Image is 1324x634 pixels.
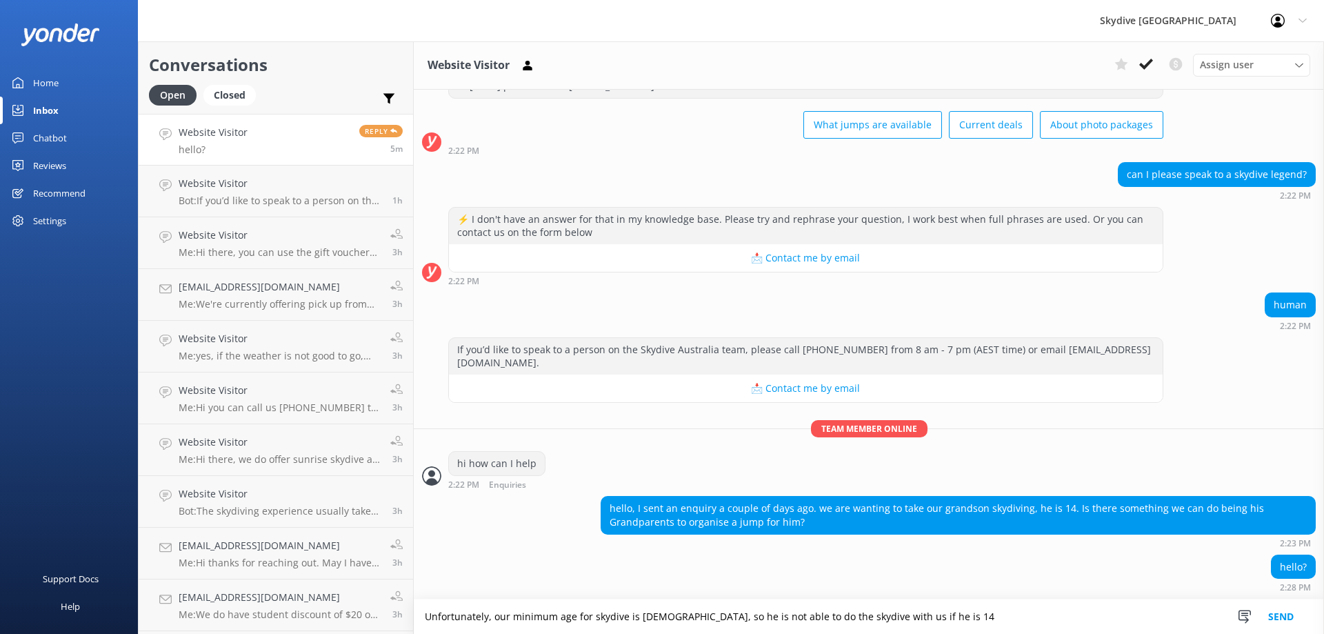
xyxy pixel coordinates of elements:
div: Sep 24 2025 02:22pm (UTC +10:00) Australia/Brisbane [448,479,571,490]
span: Assign user [1200,57,1254,72]
div: Sep 24 2025 02:28pm (UTC +10:00) Australia/Brisbane [1271,582,1316,592]
a: Open [149,87,203,102]
button: Current deals [949,111,1033,139]
div: Inbox [33,97,59,124]
p: Me: Hi there, you can use the gift voucher before the expiry date to book for any further dates [179,246,380,259]
button: Send [1255,600,1307,634]
img: yonder-white-logo.png [21,23,100,46]
div: hello, I sent an enquiry a couple of days ago. we are wanting to take our grandson skydiving, he ... [601,497,1315,533]
div: Open [149,85,197,106]
h4: Website Visitor [179,228,380,243]
h4: [EMAIL_ADDRESS][DOMAIN_NAME] [179,279,380,295]
h4: Website Visitor [179,125,248,140]
h3: Website Visitor [428,57,510,75]
a: Website VisitorMe:Hi there, we do offer sunrise skydive at [GEOGRAPHIC_DATA], but not guarantee f... [139,424,413,476]
div: If you’d like to speak to a person on the Skydive Australia team, please call [PHONE_NUMBER] from... [449,338,1163,375]
a: Website VisitorBot:If you’d like to speak to a person on the Skydive Australia team, please call ... [139,166,413,217]
strong: 2:22 PM [1280,192,1311,200]
button: About photo packages [1040,111,1163,139]
a: Website VisitorMe:Hi there, you can use the gift voucher before the expiry date to book for any f... [139,217,413,269]
div: Recommend [33,179,86,207]
span: Sep 24 2025 10:49am (UTC +10:00) Australia/Brisbane [392,608,403,620]
div: Reviews [33,152,66,179]
div: Sep 24 2025 02:23pm (UTC +10:00) Australia/Brisbane [601,538,1316,548]
a: Website VisitorBot:The skydiving experience usually takes a couple of hours, but you should set a... [139,476,413,528]
div: hi how can I help [449,452,545,475]
strong: 2:23 PM [1280,539,1311,548]
div: Support Docs [43,565,99,593]
span: Sep 24 2025 10:53am (UTC +10:00) Australia/Brisbane [392,557,403,568]
a: Website Visitorhello?Reply5m [139,114,413,166]
div: Settings [33,207,66,235]
a: [EMAIL_ADDRESS][DOMAIN_NAME]Me:Hi thanks for reaching out. May I have your voucher code and let m... [139,528,413,579]
span: Sep 24 2025 11:05am (UTC +10:00) Australia/Brisbane [392,505,403,517]
span: Sep 24 2025 11:09am (UTC +10:00) Australia/Brisbane [392,298,403,310]
strong: 2:22 PM [1280,322,1311,330]
div: Sep 24 2025 02:22pm (UTC +10:00) Australia/Brisbane [448,146,1163,155]
h4: [EMAIL_ADDRESS][DOMAIN_NAME] [179,590,380,605]
strong: 2:22 PM [448,277,479,286]
strong: 2:22 PM [448,147,479,155]
span: Sep 24 2025 01:03pm (UTC +10:00) Australia/Brisbane [392,195,403,206]
a: [EMAIL_ADDRESS][DOMAIN_NAME]Me:We're currently offering pick up from the majority of our location... [139,269,413,321]
a: Website VisitorMe:yes, if the weather is not good to go, our team will contact you to rebook3h [139,321,413,373]
button: 📩 Contact me by email [449,244,1163,272]
span: Sep 24 2025 11:06am (UTC +10:00) Australia/Brisbane [392,453,403,465]
p: Me: Hi thanks for reaching out. May I have your voucher code and let me know what date would you ... [179,557,380,569]
div: Help [61,593,80,620]
span: Sep 24 2025 11:08am (UTC +10:00) Australia/Brisbane [392,350,403,361]
a: Website VisitorMe:Hi you can call us [PHONE_NUMBER] to connect to Mission beach team3h [139,373,413,424]
p: Bot: The skydiving experience usually takes a couple of hours, but you should set aside 4 - 5 hou... [179,505,382,517]
h4: Website Visitor [179,486,382,502]
h4: Website Visitor [179,435,380,450]
p: Me: Hi there, we do offer sunrise skydive at [GEOGRAPHIC_DATA], but not guarantee for the sunset ... [179,453,380,466]
div: Sep 24 2025 02:22pm (UTC +10:00) Australia/Brisbane [1265,321,1316,330]
p: Me: Hi you can call us [PHONE_NUMBER] to connect to Mission beach team [179,402,380,414]
div: hello? [1272,555,1315,579]
a: Closed [203,87,263,102]
div: can I please speak to a skydive legend? [1119,163,1315,186]
button: 📩 Contact me by email [449,375,1163,402]
h4: Website Visitor [179,176,382,191]
p: Bot: If you’d like to speak to a person on the Skydive Australia team, please call [PHONE_NUMBER]... [179,195,382,207]
span: Team member online [811,420,927,437]
span: Reply [359,125,403,137]
div: ⚡ I don't have an answer for that in my knowledge base. Please try and rephrase your question, I ... [449,208,1163,244]
div: Sep 24 2025 02:22pm (UTC +10:00) Australia/Brisbane [448,276,1163,286]
strong: 2:28 PM [1280,584,1311,592]
strong: 2:22 PM [448,481,479,490]
div: Chatbot [33,124,67,152]
p: hello? [179,143,248,156]
div: Sep 24 2025 02:22pm (UTC +10:00) Australia/Brisbane [1118,190,1316,200]
div: Home [33,69,59,97]
a: [EMAIL_ADDRESS][DOMAIN_NAME]Me:We do have student discount of $20 off for some drop zone. May I k... [139,579,413,631]
h2: Conversations [149,52,403,78]
div: Closed [203,85,256,106]
span: Enquiries [489,481,526,490]
span: Sep 24 2025 11:14am (UTC +10:00) Australia/Brisbane [392,246,403,258]
h4: Website Visitor [179,383,380,398]
div: Assign User [1193,54,1310,76]
span: Sep 24 2025 11:07am (UTC +10:00) Australia/Brisbane [392,402,403,413]
h4: Website Visitor [179,331,380,346]
textarea: Unfortunately, our minimum age for skydive is [DEMOGRAPHIC_DATA], so he is not able to do the sky... [414,600,1324,634]
p: Me: We do have student discount of $20 off for some drop zone. May I know which [GEOGRAPHIC_DATA]... [179,608,380,621]
div: human [1265,293,1315,317]
span: Sep 24 2025 02:28pm (UTC +10:00) Australia/Brisbane [390,143,403,155]
p: Me: We're currently offering pick up from the majority of our locations. Please check with our te... [179,298,380,310]
button: What jumps are available [803,111,942,139]
p: Me: yes, if the weather is not good to go, our team will contact you to rebook [179,350,380,362]
h4: [EMAIL_ADDRESS][DOMAIN_NAME] [179,538,380,553]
